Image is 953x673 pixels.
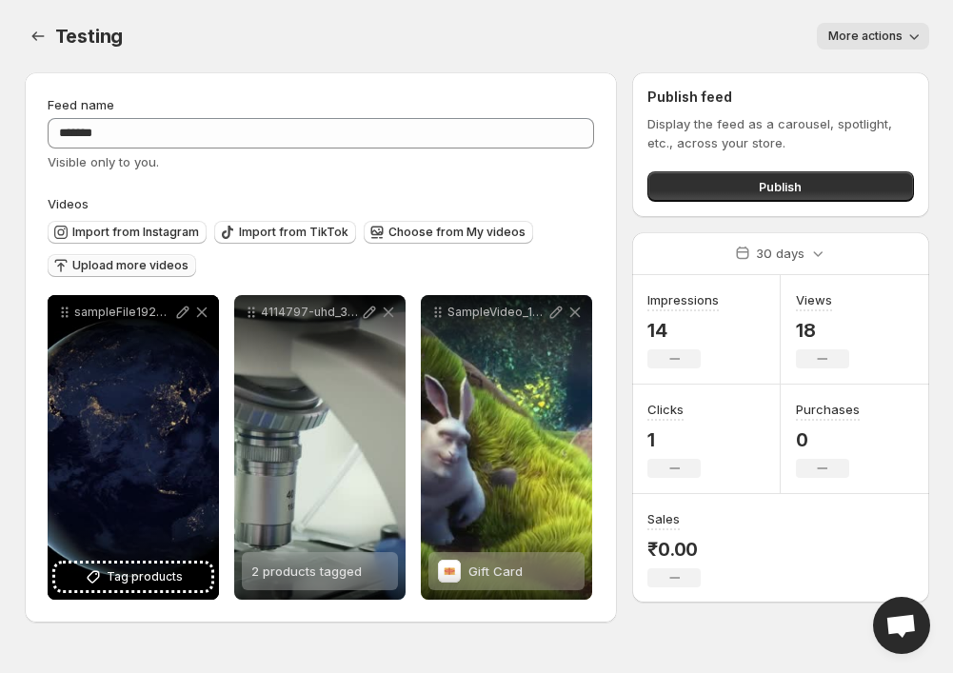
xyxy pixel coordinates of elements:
h3: Impressions [647,290,719,309]
p: 18 [796,319,849,342]
h3: Sales [647,509,680,528]
img: Gift Card [438,560,461,583]
h2: Publish feed [647,88,913,107]
button: Publish [647,171,913,202]
p: 30 days [756,244,804,263]
h3: Views [796,290,832,309]
span: Gift Card [468,564,523,579]
span: Upload more videos [72,258,189,273]
p: sampleFile1920x1080 [74,305,173,320]
button: Import from TikTok [214,221,356,244]
div: SampleVideo_1280x720_5mbGift CardGift Card [421,295,592,600]
span: Tag products [107,567,183,586]
p: 1 [647,428,701,451]
button: Upload more videos [48,254,196,277]
div: 4114797-uhd_3840_2160_25fps2 products tagged [234,295,406,600]
div: sampleFile1920x1080Tag products [48,295,219,600]
span: 2 products tagged [251,564,362,579]
span: Testing [55,25,124,48]
p: 0 [796,428,860,451]
p: Display the feed as a carousel, spotlight, etc., across your store. [647,114,913,152]
p: 14 [647,319,719,342]
p: ₹0.00 [647,538,701,561]
span: Publish [759,177,802,196]
button: Choose from My videos [364,221,533,244]
span: Videos [48,196,89,211]
span: Import from TikTok [239,225,348,240]
span: Import from Instagram [72,225,199,240]
button: Tag products [55,564,211,590]
span: Visible only to you. [48,154,159,169]
span: Choose from My videos [388,225,526,240]
button: Import from Instagram [48,221,207,244]
button: More actions [817,23,929,49]
span: Feed name [48,97,114,112]
p: 4114797-uhd_3840_2160_25fps [261,305,360,320]
button: Settings [25,23,51,49]
h3: Clicks [647,400,684,419]
span: More actions [828,29,903,44]
h3: Purchases [796,400,860,419]
a: Open chat [873,597,930,654]
p: SampleVideo_1280x720_5mb [447,305,546,320]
